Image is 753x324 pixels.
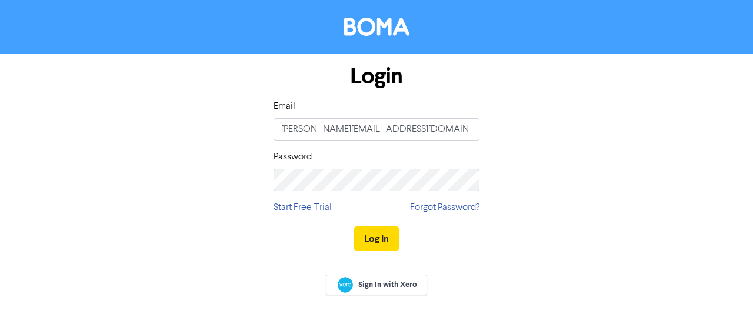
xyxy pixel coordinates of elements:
label: Password [274,150,312,164]
button: Log In [354,226,399,251]
img: BOMA Logo [344,18,409,36]
a: Forgot Password? [410,201,479,215]
span: Sign In with Xero [358,279,417,290]
h1: Login [274,63,479,90]
label: Email [274,99,295,113]
img: Xero logo [338,277,353,293]
a: Start Free Trial [274,201,332,215]
a: Sign In with Xero [326,275,427,295]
